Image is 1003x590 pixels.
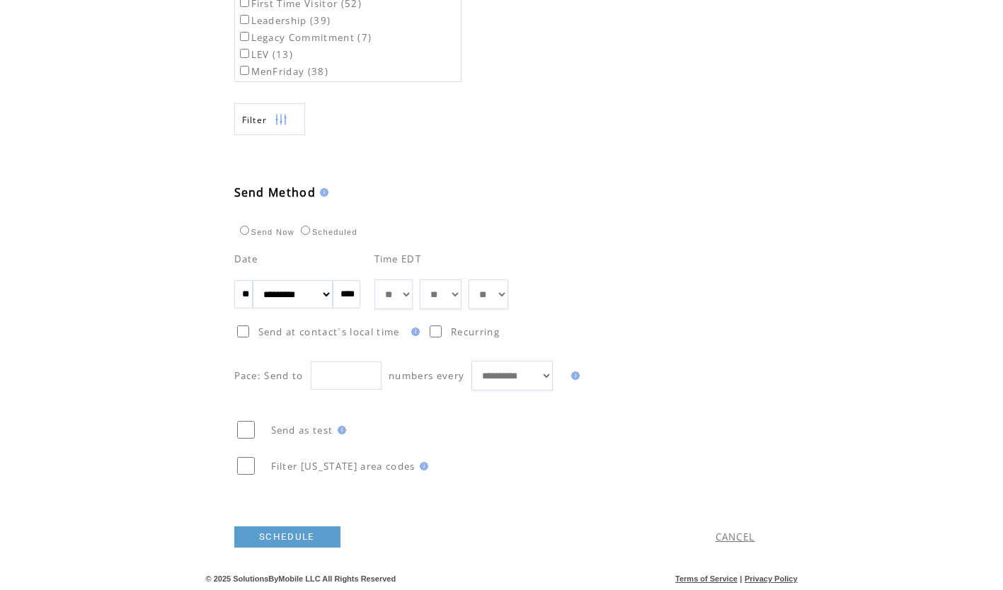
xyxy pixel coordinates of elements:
[271,424,333,436] span: Send as test
[675,574,738,583] a: Terms of Service
[237,14,331,27] label: Leadership (39)
[415,462,428,470] img: help.gif
[745,574,798,583] a: Privacy Policy
[237,65,329,78] label: MenFriday (38)
[258,325,400,338] span: Send at contact`s local time
[389,369,464,382] span: numbers every
[240,66,249,75] input: MenFriday (38)
[234,369,304,382] span: Pace: Send to
[206,574,396,583] span: © 2025 SolutionsByMobile LLC All Rights Reserved
[234,526,340,548] a: SCHEDULE
[240,226,249,235] input: Send Now
[333,426,346,434] img: help.gif
[374,253,422,265] span: Time EDT
[297,228,357,236] label: Scheduled
[236,228,294,236] label: Send Now
[316,188,328,197] img: help.gif
[237,31,372,44] label: Legacy Commitment (7)
[301,226,310,235] input: Scheduled
[275,104,287,136] img: filters.png
[451,325,500,338] span: Recurring
[716,531,755,543] a: CANCEL
[240,49,249,58] input: LEV (13)
[234,185,316,200] span: Send Method
[240,15,249,24] input: Leadership (39)
[240,32,249,41] input: Legacy Commitment (7)
[740,574,742,583] span: |
[242,114,268,126] span: Show filters
[567,371,580,380] img: help.gif
[234,253,258,265] span: Date
[237,48,294,61] label: LEV (13)
[234,103,305,135] a: Filter
[271,460,415,473] span: Filter [US_STATE] area codes
[407,328,420,336] img: help.gif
